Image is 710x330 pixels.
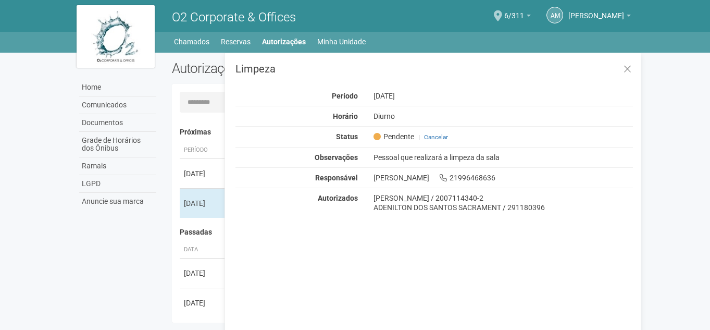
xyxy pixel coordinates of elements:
div: [PERSON_NAME] 21996468636 [366,173,641,182]
div: [DATE] [184,268,222,278]
a: Grade de Horários dos Ônibus [79,132,156,157]
strong: Observações [315,153,358,162]
th: Data [180,241,227,259]
a: Chamados [174,34,209,49]
span: Pendente [373,132,414,141]
div: Diurno [366,112,641,121]
a: Reservas [221,34,251,49]
a: Autorizações [262,34,306,49]
span: 6/311 [504,2,524,20]
strong: Responsável [315,174,358,182]
h4: Passadas [180,228,626,236]
a: Documentos [79,114,156,132]
div: [DATE] [184,168,222,179]
th: Período [180,142,227,159]
a: Minha Unidade [317,34,366,49]
h3: Limpeza [235,64,633,74]
h2: Autorizações [172,60,395,76]
h4: Próximas [180,128,626,136]
a: LGPD [79,175,156,193]
a: 6/311 [504,13,531,21]
a: Home [79,79,156,96]
div: [DATE] [184,298,222,308]
div: Pessoal que realizará a limpeza da sala [366,153,641,162]
strong: Horário [333,112,358,120]
a: Ramais [79,157,156,175]
span: | [418,133,420,141]
div: [DATE] [184,198,222,209]
span: O2 Corporate & Offices [172,10,296,25]
strong: Período [332,92,358,100]
span: ADRIANA MACEDO DE SOUSA SIMÕES [568,2,624,20]
img: logo.jpg [77,5,155,68]
a: Anuncie sua marca [79,193,156,210]
strong: Autorizados [318,194,358,202]
a: [PERSON_NAME] [568,13,631,21]
strong: Status [336,132,358,141]
a: AM [546,7,563,23]
a: Cancelar [424,133,448,141]
div: [DATE] [366,91,641,101]
div: [PERSON_NAME] / 2007114340-2 [373,193,633,203]
a: Comunicados [79,96,156,114]
div: ADENILTON DOS SANTOS SACRAMENT / 291180396 [373,203,633,212]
